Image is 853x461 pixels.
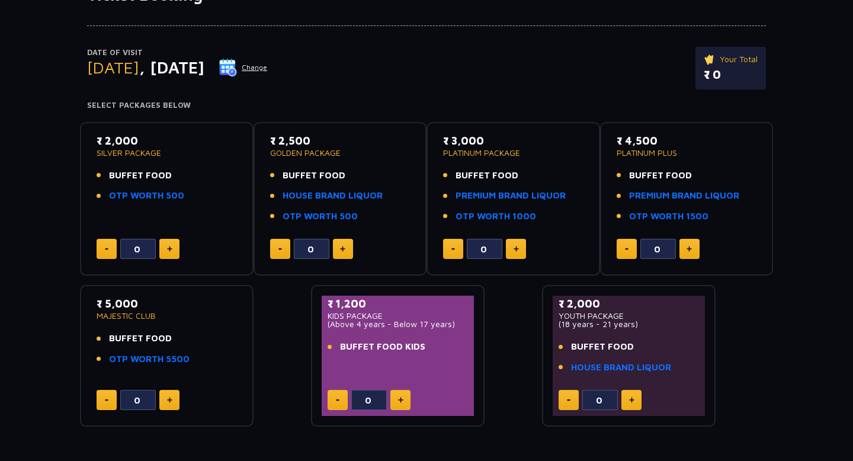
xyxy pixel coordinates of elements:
[283,169,345,183] span: BUFFET FOOD
[97,312,237,320] p: MAJESTIC CLUB
[167,397,172,403] img: plus
[109,169,172,183] span: BUFFET FOOD
[105,248,108,250] img: minus
[571,361,671,374] a: HOUSE BRAND LIQUOR
[340,246,345,252] img: plus
[617,149,757,157] p: PLATINUM PLUS
[704,53,716,66] img: ticket
[559,312,699,320] p: YOUTH PACKAGE
[283,189,383,203] a: HOUSE BRAND LIQUOR
[283,210,358,223] a: OTP WORTH 500
[87,101,766,110] h4: Select Packages Below
[687,246,692,252] img: plus
[443,149,583,157] p: PLATINUM PACKAGE
[87,57,139,77] span: [DATE]
[398,397,403,403] img: plus
[629,210,708,223] a: OTP WORTH 1500
[629,169,692,183] span: BUFFET FOOD
[567,399,570,401] img: minus
[278,248,282,250] img: minus
[328,320,468,328] p: (Above 4 years - Below 17 years)
[328,296,468,312] p: ₹ 1,200
[97,296,237,312] p: ₹ 5,000
[617,133,757,149] p: ₹ 4,500
[167,246,172,252] img: plus
[105,399,108,401] img: minus
[219,58,268,77] button: Change
[109,353,190,366] a: OTP WORTH 5500
[451,248,455,250] img: minus
[629,397,634,403] img: plus
[270,133,411,149] p: ₹ 2,500
[340,340,425,354] span: BUFFET FOOD KIDS
[97,133,237,149] p: ₹ 2,000
[109,189,184,203] a: OTP WORTH 500
[559,296,699,312] p: ₹ 2,000
[109,332,172,345] span: BUFFET FOOD
[336,399,339,401] img: minus
[139,57,204,77] span: , [DATE]
[704,66,758,84] p: ₹ 0
[629,189,739,203] a: PREMIUM BRAND LIQUOR
[97,149,237,157] p: SILVER PACKAGE
[456,210,536,223] a: OTP WORTH 1000
[571,340,634,354] span: BUFFET FOOD
[328,312,468,320] p: KIDS PACKAGE
[514,246,519,252] img: plus
[704,53,758,66] p: Your Total
[456,169,518,183] span: BUFFET FOOD
[559,320,699,328] p: (18 years - 21 years)
[270,149,411,157] p: GOLDEN PACKAGE
[625,248,628,250] img: minus
[456,189,566,203] a: PREMIUM BRAND LIQUOR
[443,133,583,149] p: ₹ 3,000
[87,47,268,59] p: Date of Visit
